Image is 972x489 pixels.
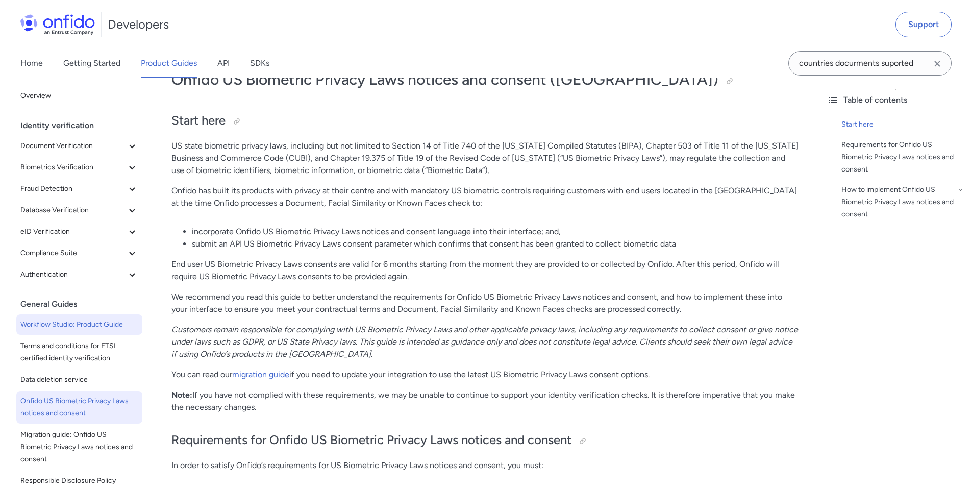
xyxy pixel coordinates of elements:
[108,16,169,33] h1: Developers
[20,247,126,259] span: Compliance Suite
[20,268,126,281] span: Authentication
[20,475,138,487] span: Responsible Disclosure Policy
[250,49,269,78] a: SDKs
[16,200,142,221] button: Database Verification
[171,369,799,381] p: You can read our if you need to update your integration to use the latest US Biometric Privacy La...
[63,49,120,78] a: Getting Started
[16,179,142,199] button: Fraud Detection
[171,325,798,359] em: Customers remain responsible for complying with US Biometric Privacy Laws and other applicable pr...
[232,370,289,379] a: migration guide
[788,51,952,76] input: Onfido search input field
[16,336,142,369] a: Terms and conditions for ETSI certified identity verification
[16,157,142,178] button: Biometrics Verification
[841,139,964,176] a: Requirements for Onfido US Biometric Privacy Laws notices and consent
[171,389,799,413] p: If you have not complied with these requirements, we may be unable to continue to support your id...
[217,49,230,78] a: API
[16,391,142,424] a: Onfido US Biometric Privacy Laws notices and consent
[16,243,142,263] button: Compliance Suite
[20,429,138,466] span: Migration guide: Onfido US Biometric Privacy Laws notices and consent
[20,90,138,102] span: Overview
[20,183,126,195] span: Fraud Detection
[20,294,146,314] div: General Guides
[192,238,799,250] li: submit an API US Biometric Privacy Laws consent parameter which confirms that consent has been gr...
[20,204,126,216] span: Database Verification
[141,49,197,78] a: Product Guides
[20,49,43,78] a: Home
[20,161,126,174] span: Biometrics Verification
[171,185,799,209] p: Onfido has built its products with privacy at their centre and with mandatory US biometric contro...
[20,115,146,136] div: Identity verification
[171,140,799,177] p: US state biometric privacy laws, including but not limited to Section 14 of Title 740 of the [US_...
[16,425,142,470] a: Migration guide: Onfido US Biometric Privacy Laws notices and consent
[20,395,138,420] span: Onfido US Biometric Privacy Laws notices and consent
[171,459,799,472] p: In order to satisfy Onfido’s requirements for US Biometric Privacy Laws notices and consent, you ...
[931,58,943,70] svg: Clear search field button
[171,112,799,130] h2: Start here
[16,264,142,285] button: Authentication
[20,374,138,386] span: Data deletion service
[20,340,138,364] span: Terms and conditions for ETSI certified identity verification
[16,314,142,335] a: Workflow Studio: Product Guide
[16,86,142,106] a: Overview
[841,118,964,131] a: Start here
[20,226,126,238] span: eID Verification
[16,136,142,156] button: Document Verification
[895,12,952,37] a: Support
[192,226,799,238] li: incorporate Onfido US Biometric Privacy Laws notices and consent language into their interface; and,
[171,390,192,400] strong: Note:
[171,69,799,90] h1: Onfido US Biometric Privacy Laws notices and consent ([GEOGRAPHIC_DATA])
[171,258,799,283] p: End user US Biometric Privacy Laws consents are valid for 6 months starting from the moment they ...
[171,291,799,315] p: We recommend you read this guide to better understand the requirements for Onfido US Biometric Pr...
[20,14,95,35] img: Onfido Logo
[171,432,799,449] h2: Requirements for Onfido US Biometric Privacy Laws notices and consent
[827,94,964,106] div: Table of contents
[16,222,142,242] button: eID Verification
[20,319,138,331] span: Workflow Studio: Product Guide
[841,184,964,221] a: How to implement Onfido US Biometric Privacy Laws notices and consent
[16,370,142,390] a: Data deletion service
[20,140,126,152] span: Document Verification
